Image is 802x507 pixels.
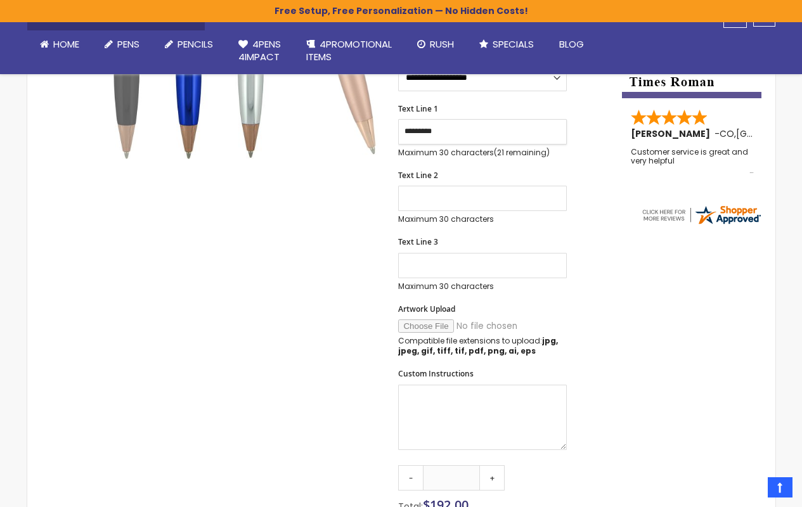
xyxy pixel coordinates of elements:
[294,30,404,72] a: 4PROMOTIONALITEMS
[398,170,438,181] span: Text Line 2
[27,30,92,58] a: Home
[92,30,152,58] a: Pens
[117,37,139,51] span: Pens
[398,304,455,314] span: Artwork Upload
[398,281,567,292] p: Maximum 30 characters
[640,203,762,226] img: 4pens.com widget logo
[640,218,762,229] a: 4pens.com certificate URL
[547,30,597,58] a: Blog
[493,37,534,51] span: Specials
[467,30,547,58] a: Specials
[398,214,567,224] p: Maximum 30 characters
[430,37,454,51] span: Rush
[398,335,558,356] strong: jpg, jpeg, gif, tiff, tif, pdf, png, ai, eps
[238,37,281,63] span: 4Pens 4impact
[178,37,213,51] span: Pencils
[306,37,392,63] span: 4PROMOTIONAL ITEMS
[631,148,754,175] div: Customer service is great and very helpful
[398,236,438,247] span: Text Line 3
[720,127,734,140] span: CO
[398,103,438,114] span: Text Line 1
[398,336,567,356] p: Compatible file extensions to upload:
[152,30,226,58] a: Pencils
[398,368,474,379] span: Custom Instructions
[697,473,802,507] iframe: Google Customer Reviews
[631,127,715,140] span: [PERSON_NAME]
[53,37,79,51] span: Home
[559,37,584,51] span: Blog
[398,465,424,491] a: -
[479,465,505,491] a: +
[494,147,550,158] span: (21 remaining)
[404,30,467,58] a: Rush
[398,148,567,158] p: Maximum 30 characters
[226,30,294,72] a: 4Pens4impact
